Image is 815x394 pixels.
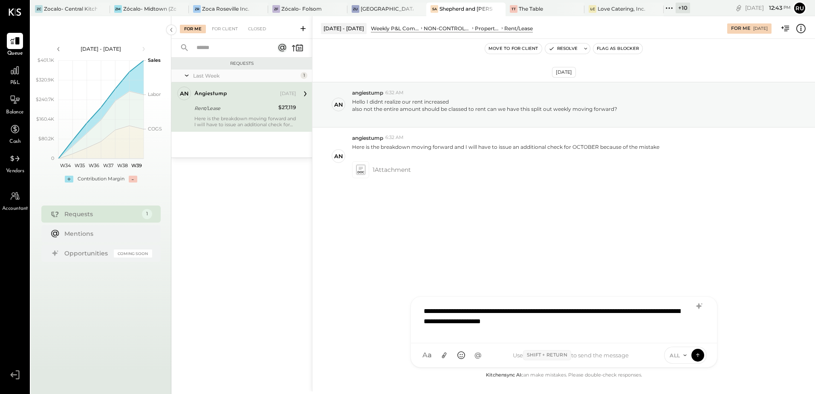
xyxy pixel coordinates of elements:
button: @ [471,348,486,363]
text: W38 [117,162,127,168]
span: @ [474,351,482,359]
span: 1 Attachment [373,161,411,178]
div: [DATE] - [DATE] [65,45,137,52]
span: a [428,351,432,359]
text: W39 [131,162,142,168]
div: - [129,176,137,183]
div: + 10 [676,3,690,13]
span: angiestump [352,134,383,142]
a: P&L [0,62,29,87]
div: Zoca Roseville Inc. [202,5,249,12]
span: 6:32 AM [385,134,404,141]
text: 0 [51,155,54,161]
button: Aa [419,348,435,363]
span: Accountant [2,205,28,213]
text: Labor [148,91,161,97]
div: angiestump [194,90,227,98]
div: The Table [519,5,543,12]
span: ALL [670,352,680,359]
div: also not the entire amount should be classed to rent can we have this split out weekly moving for... [352,105,617,113]
div: ZU [352,5,359,13]
div: Requests [64,210,138,218]
span: 6:32 AM [385,90,404,96]
div: Shepherd and [PERSON_NAME] [439,5,493,12]
span: Balance [6,109,24,116]
div: Here is the breakdown moving forward and I will have to issue an additional check for OCTOBER bec... [194,116,296,127]
text: Sales [148,57,161,63]
div: + [65,176,73,183]
div: Requests [176,61,308,67]
text: $240.7K [36,96,54,102]
div: Coming Soon [114,249,152,258]
div: [DATE] [552,67,576,78]
div: ZR [193,5,201,13]
text: W34 [60,162,71,168]
div: ZM [114,5,122,13]
div: Rent/Lease [194,104,276,113]
span: Vendors [6,168,24,175]
div: Opportunities [64,249,110,258]
div: Mentions [64,229,148,238]
a: Queue [0,33,29,58]
text: $160.4K [36,116,54,122]
text: W37 [103,162,113,168]
span: Shift + Return [523,350,571,360]
div: Sa [431,5,438,13]
div: For Me [180,25,206,33]
button: Resolve [545,43,581,54]
div: [DATE] [280,90,296,97]
span: Cash [9,138,20,146]
div: an [334,152,343,160]
button: Move to for client [485,43,542,54]
button: Flag as Blocker [593,43,642,54]
div: For Me [731,25,750,32]
text: $80.2K [38,136,54,142]
div: ZC [35,5,43,13]
text: W35 [75,162,85,168]
div: Contribution Margin [78,176,124,183]
div: Love Catering, Inc. [598,5,645,12]
a: Vendors [0,151,29,175]
div: Last Week [193,72,298,79]
a: Balance [0,92,29,116]
div: Zócalo- Midtown (Zoca Inc.) [123,5,176,12]
span: P&L [10,79,20,87]
div: copy link [734,3,743,12]
div: Weekly P&L Comparison [371,25,419,32]
div: Rent/Lease [504,25,533,32]
div: Closed [244,25,270,33]
div: [DATE] - [DATE] [321,23,367,34]
span: angiestump [352,89,383,96]
div: [DATE] [753,26,768,32]
div: [DATE] [745,4,791,12]
div: LC [589,5,596,13]
text: W36 [88,162,99,168]
div: 1 [301,72,307,79]
div: NON-CONTROLLABLE EXPENSES [424,25,471,32]
text: COGS [148,126,162,132]
div: an [334,101,343,109]
div: $27,119 [278,103,296,112]
span: Queue [7,50,23,58]
text: $401.1K [38,57,54,63]
div: Zócalo- Folsom [281,5,322,12]
div: For Client [208,25,242,33]
p: Hello I didnt realize our rent increased [352,98,617,120]
div: Property Expenses [475,25,500,32]
div: [GEOGRAPHIC_DATA] [361,5,414,12]
div: ZF [272,5,280,13]
a: Cash [0,121,29,146]
div: an [180,90,189,98]
button: Ru [793,1,806,15]
div: Zocalo- Central Kitchen (Commissary) [44,5,97,12]
div: TT [510,5,517,13]
text: $320.9K [36,77,54,83]
p: Here is the breakdown moving forward and I will have to issue an additional check for OCTOBER bec... [352,143,659,158]
a: Accountant [0,188,29,213]
div: 1 [142,209,152,219]
div: Use to send the message [486,350,656,360]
